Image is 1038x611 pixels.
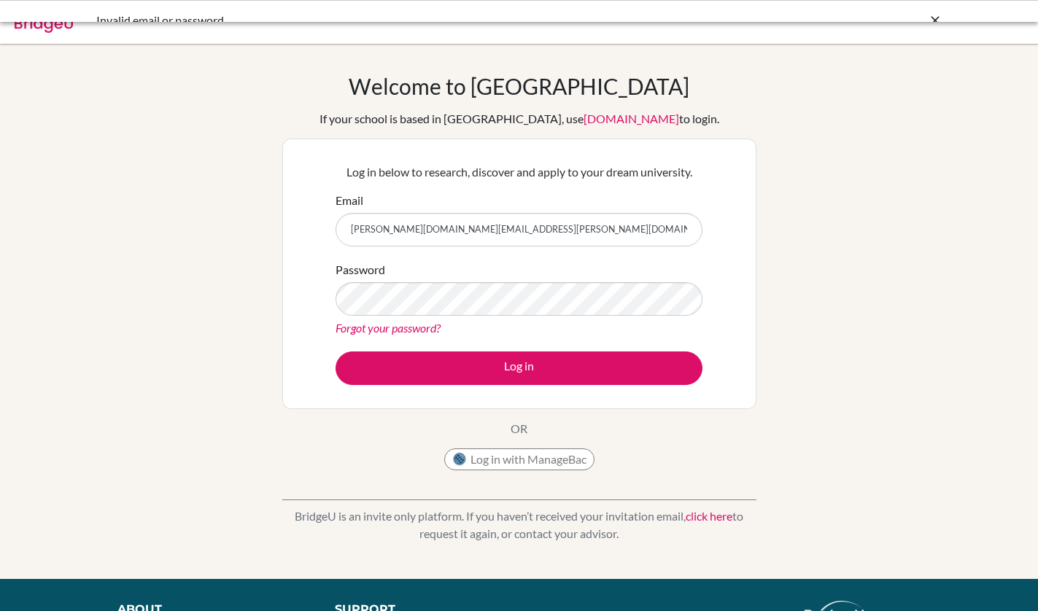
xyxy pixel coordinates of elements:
div: Invalid email or password. [96,12,724,29]
a: click here [686,509,732,523]
p: OR [511,420,527,437]
label: Password [336,261,385,279]
a: [DOMAIN_NAME] [584,112,679,125]
a: Forgot your password? [336,321,441,335]
button: Log in with ManageBac [444,448,594,470]
label: Email [336,192,363,209]
p: BridgeU is an invite only platform. If you haven’t received your invitation email, to request it ... [282,507,756,542]
button: Log in [336,351,702,385]
h1: Welcome to [GEOGRAPHIC_DATA] [349,73,689,99]
p: Log in below to research, discover and apply to your dream university. [336,163,702,181]
div: If your school is based in [GEOGRAPHIC_DATA], use to login. [319,110,719,128]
